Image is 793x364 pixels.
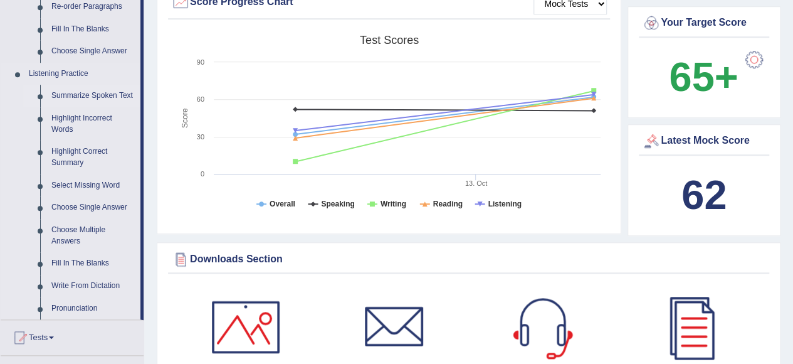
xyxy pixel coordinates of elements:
text: 0 [201,170,204,178]
a: Summarize Spoken Text [46,85,140,107]
a: Choose Single Answer [46,196,140,219]
a: Select Missing Word [46,174,140,197]
a: Fill In The Blanks [46,18,140,41]
tspan: Score [181,108,189,128]
a: Highlight Incorrect Words [46,107,140,141]
a: Highlight Correct Summary [46,141,140,174]
b: 62 [681,172,727,218]
tspan: Writing [381,200,406,208]
tspan: Listening [488,200,522,208]
div: Downloads Section [171,250,766,269]
tspan: Test scores [360,34,419,46]
a: Listening Practice [23,63,140,85]
text: 30 [197,133,204,141]
a: Choose Single Answer [46,40,140,63]
div: Your Target Score [642,14,766,33]
a: Fill In The Blanks [46,252,140,275]
a: Write From Dictation [46,275,140,297]
a: Pronunciation [46,297,140,320]
a: Choose Multiple Answers [46,219,140,252]
tspan: Overall [270,200,295,208]
tspan: 13. Oct [465,179,487,187]
a: Tests [1,320,144,351]
tspan: Speaking [321,200,354,208]
tspan: Reading [433,200,463,208]
text: 60 [197,95,204,103]
div: Latest Mock Score [642,132,766,151]
text: 90 [197,58,204,66]
b: 65+ [669,54,738,100]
